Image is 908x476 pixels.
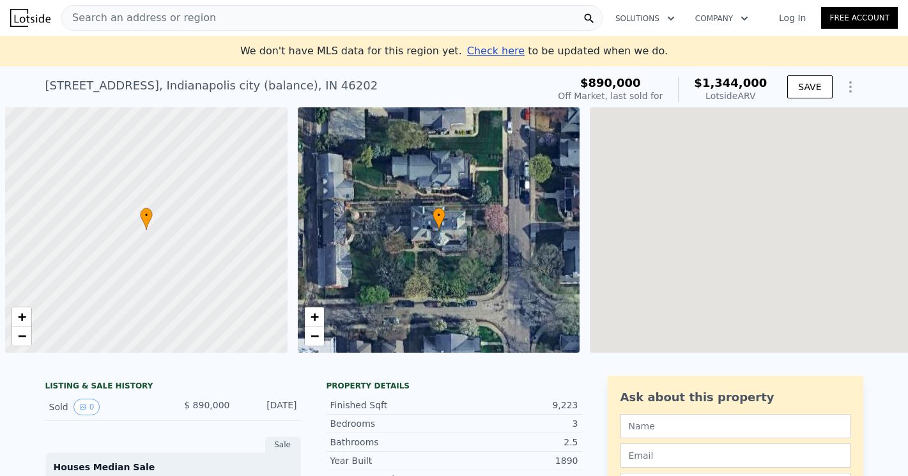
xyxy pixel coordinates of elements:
button: Company [685,7,758,30]
button: Show Options [838,74,863,100]
span: • [140,210,153,221]
span: $ 890,000 [184,400,229,410]
div: Finished Sqft [330,399,454,411]
div: Property details [327,381,582,391]
div: 1890 [454,454,578,467]
div: Bathrooms [330,436,454,449]
div: • [140,208,153,230]
span: + [310,309,318,325]
div: 3 [454,417,578,430]
div: 9,223 [454,399,578,411]
div: We don't have MLS data for this region yet. [240,43,668,59]
span: − [310,328,318,344]
div: Ask about this property [620,388,850,406]
div: Bedrooms [330,417,454,430]
span: • [433,210,445,221]
div: [STREET_ADDRESS] , Indianapolis city (balance) , IN 46202 [45,77,378,95]
span: $890,000 [580,76,641,89]
img: Lotside [10,9,50,27]
div: Year Built [330,454,454,467]
a: Log In [764,12,821,24]
a: Zoom out [305,326,324,346]
div: Off Market, last sold for [558,89,663,102]
div: • [433,208,445,230]
a: Zoom in [12,307,31,326]
a: Zoom out [12,326,31,346]
div: Sale [265,436,301,453]
div: Lotside ARV [694,89,767,102]
span: $1,344,000 [694,76,767,89]
div: to be updated when we do. [467,43,668,59]
div: Houses Median Sale [54,461,293,473]
a: Free Account [821,7,898,29]
span: + [18,309,26,325]
div: LISTING & SALE HISTORY [45,381,301,394]
div: [DATE] [240,399,297,415]
div: Sold [49,399,163,415]
input: Name [620,414,850,438]
a: Zoom in [305,307,324,326]
button: Solutions [605,7,685,30]
span: − [18,328,26,344]
span: Search an address or region [62,10,216,26]
input: Email [620,443,850,468]
div: 2.5 [454,436,578,449]
span: Check here [467,45,525,57]
button: SAVE [787,75,832,98]
button: View historical data [73,399,100,415]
